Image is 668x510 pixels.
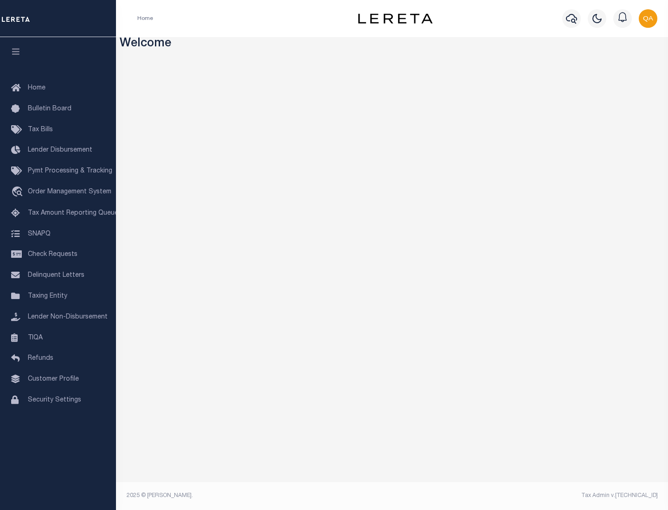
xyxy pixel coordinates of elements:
img: svg+xml;base64,PHN2ZyB4bWxucz0iaHR0cDovL3d3dy53My5vcmcvMjAwMC9zdmciIHBvaW50ZXItZXZlbnRzPSJub25lIi... [639,9,657,28]
span: Taxing Entity [28,293,67,300]
span: Order Management System [28,189,111,195]
h3: Welcome [120,37,665,51]
span: TIQA [28,334,43,341]
span: Customer Profile [28,376,79,382]
span: Check Requests [28,251,77,258]
div: Tax Admin v.[TECHNICAL_ID] [399,491,658,500]
span: Lender Disbursement [28,147,92,153]
img: logo-dark.svg [358,13,432,24]
span: Tax Bills [28,127,53,133]
span: Home [28,85,45,91]
span: Security Settings [28,397,81,403]
div: 2025 © [PERSON_NAME]. [120,491,392,500]
span: Tax Amount Reporting Queue [28,210,118,217]
span: Lender Non-Disbursement [28,314,108,320]
span: Refunds [28,355,53,362]
span: Pymt Processing & Tracking [28,168,112,174]
i: travel_explore [11,186,26,198]
li: Home [137,14,153,23]
span: Bulletin Board [28,106,71,112]
span: Delinquent Letters [28,272,84,279]
span: SNAPQ [28,230,51,237]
